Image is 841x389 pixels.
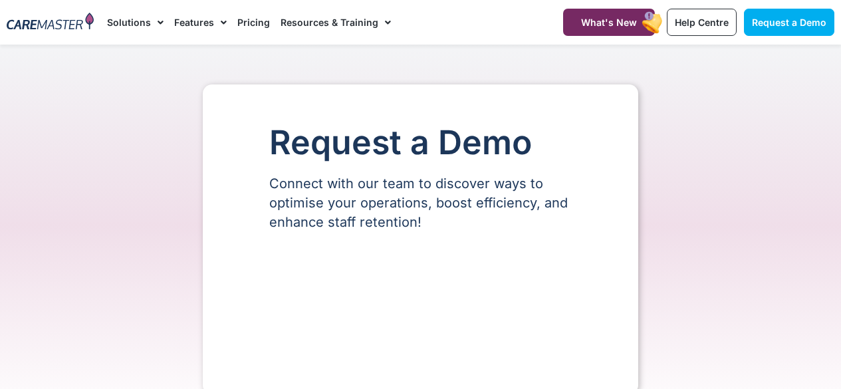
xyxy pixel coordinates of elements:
span: Help Centre [675,17,729,28]
a: Help Centre [667,9,737,36]
a: What's New [563,9,655,36]
iframe: Form 0 [269,255,572,354]
a: Request a Demo [744,9,834,36]
p: Connect with our team to discover ways to optimise your operations, boost efficiency, and enhance... [269,174,572,232]
h1: Request a Demo [269,124,572,161]
span: Request a Demo [752,17,826,28]
img: CareMaster Logo [7,13,94,32]
span: What's New [581,17,637,28]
